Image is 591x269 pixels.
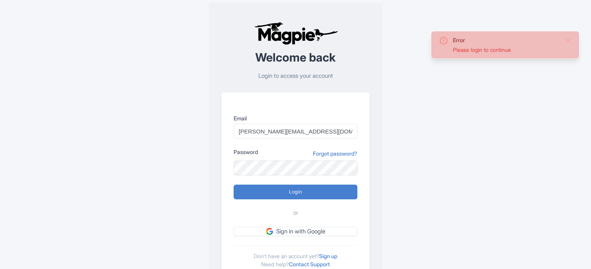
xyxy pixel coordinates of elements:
a: Sign up [319,253,337,259]
div: Please login to continue [453,46,559,54]
div: Error [453,36,559,44]
a: Forgot password? [313,149,357,158]
h2: Welcome back [221,51,370,64]
input: you@example.com [234,124,357,139]
img: logo-ab69f6fb50320c5b225c76a69d11143b.png [252,22,339,45]
img: google.svg [266,228,273,235]
label: Email [234,114,357,122]
span: or [293,209,298,218]
a: Sign in with Google [234,227,357,236]
a: Contact Support [289,261,330,267]
p: Login to access your account [221,72,370,81]
label: Password [234,148,258,156]
input: Login [234,185,357,199]
button: Close [565,36,571,45]
div: Don't have an account yet? Need help? [234,245,357,268]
